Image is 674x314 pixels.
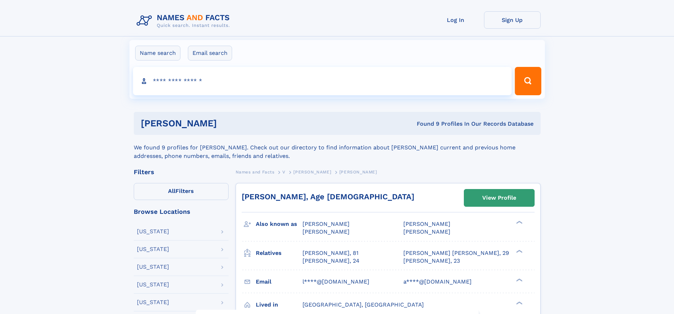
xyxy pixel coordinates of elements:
a: [PERSON_NAME], Age [DEMOGRAPHIC_DATA] [242,192,414,201]
input: search input [133,67,512,95]
div: Filters [134,169,229,175]
a: Log In [427,11,484,29]
div: ❯ [514,278,523,282]
div: [US_STATE] [137,299,169,305]
div: View Profile [482,190,516,206]
a: [PERSON_NAME], 23 [403,257,460,265]
a: Sign Up [484,11,541,29]
a: [PERSON_NAME] [PERSON_NAME], 29 [403,249,509,257]
span: [PERSON_NAME] [403,228,450,235]
a: [PERSON_NAME], 24 [303,257,359,265]
h3: Email [256,276,303,288]
span: All [168,188,175,194]
div: We found 9 profiles for [PERSON_NAME]. Check out our directory to find information about [PERSON_... [134,135,541,160]
img: Logo Names and Facts [134,11,236,30]
label: Name search [135,46,180,61]
div: [US_STATE] [137,264,169,270]
span: [PERSON_NAME] [303,228,350,235]
div: [US_STATE] [137,246,169,252]
div: Browse Locations [134,209,229,215]
h1: [PERSON_NAME] [141,119,317,128]
a: V [282,167,286,176]
span: [PERSON_NAME] [339,170,377,175]
a: [PERSON_NAME] [293,167,331,176]
div: ❯ [514,249,523,253]
span: [PERSON_NAME] [403,221,450,227]
a: Names and Facts [236,167,275,176]
span: [PERSON_NAME] [293,170,331,175]
div: ❯ [514,220,523,225]
div: ❯ [514,301,523,305]
label: Filters [134,183,229,200]
h3: Relatives [256,247,303,259]
span: [GEOGRAPHIC_DATA], [GEOGRAPHIC_DATA] [303,301,424,308]
a: View Profile [464,189,534,206]
span: V [282,170,286,175]
h3: Lived in [256,299,303,311]
button: Search Button [515,67,541,95]
a: [PERSON_NAME], 81 [303,249,358,257]
div: [US_STATE] [137,282,169,287]
div: [US_STATE] [137,229,169,234]
div: Found 9 Profiles In Our Records Database [317,120,534,128]
label: Email search [188,46,232,61]
h3: Also known as [256,218,303,230]
span: [PERSON_NAME] [303,221,350,227]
